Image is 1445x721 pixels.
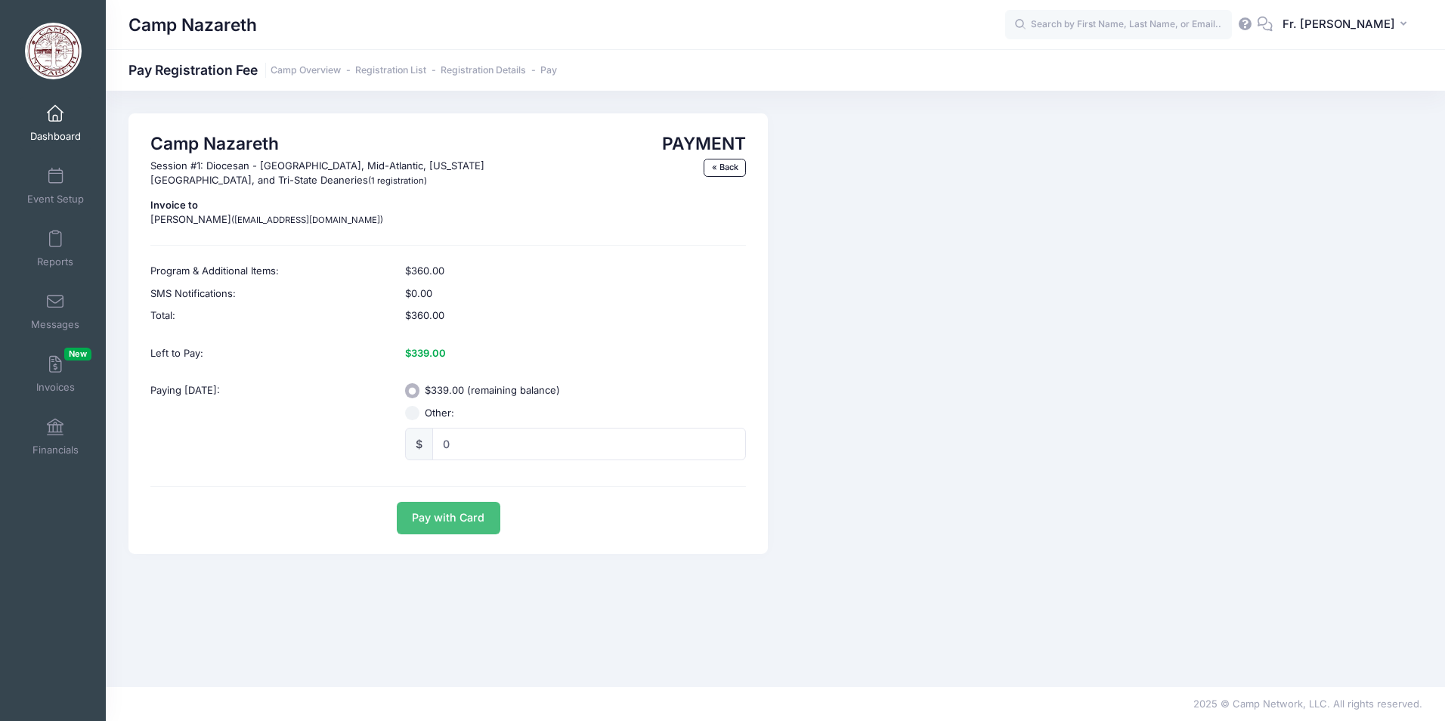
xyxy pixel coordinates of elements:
[231,215,383,225] small: ([EMAIL_ADDRESS][DOMAIN_NAME])
[144,305,398,335] div: Total:
[144,372,398,471] div: Paying [DATE]:
[64,348,91,360] span: New
[704,159,746,177] a: « Back
[37,255,73,268] span: Reports
[425,383,560,398] label: $339.00 (remaining balance)
[128,8,257,42] h1: Camp Nazareth
[20,348,91,401] a: InvoicesNew
[128,62,557,78] h1: Pay Registration Fee
[150,159,543,188] p: Session #1: Diocesan - [GEOGRAPHIC_DATA], Mid-Atlantic, [US_STATE][GEOGRAPHIC_DATA], and Tri-Stat...
[405,347,446,359] strong: $339.00
[1193,698,1422,710] span: 2025 © Camp Network, LLC. All rights reserved.
[540,65,557,76] a: Pay
[398,305,753,335] div: $360.00
[355,65,426,76] a: Registration List
[32,444,79,456] span: Financials
[271,65,341,76] a: Camp Overview
[397,502,500,534] button: Pay with Card
[1273,8,1422,42] button: Fr. [PERSON_NAME]
[20,285,91,338] a: Messages
[150,199,198,211] strong: Invoice to
[25,23,82,79] img: Camp Nazareth
[557,133,746,153] h1: PAYMENT
[425,406,454,421] label: Other:
[441,65,526,76] a: Registration Details
[31,318,79,331] span: Messages
[144,335,398,373] div: Left to Pay:
[36,381,75,394] span: Invoices
[20,159,91,212] a: Event Setup
[27,193,84,206] span: Event Setup
[20,97,91,150] a: Dashboard
[1283,16,1395,32] span: Fr. [PERSON_NAME]
[150,198,543,227] p: [PERSON_NAME]
[1005,10,1232,40] input: Search by First Name, Last Name, or Email...
[398,283,753,305] div: $0.00
[144,252,398,283] div: Program & Additional Items:
[398,252,753,283] div: $360.00
[20,222,91,275] a: Reports
[144,283,398,305] div: SMS Notifications:
[368,175,427,186] small: (1 registration)
[20,410,91,463] a: Financials
[30,130,81,143] span: Dashboard
[405,428,433,460] div: $
[150,133,279,153] b: Camp Nazareth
